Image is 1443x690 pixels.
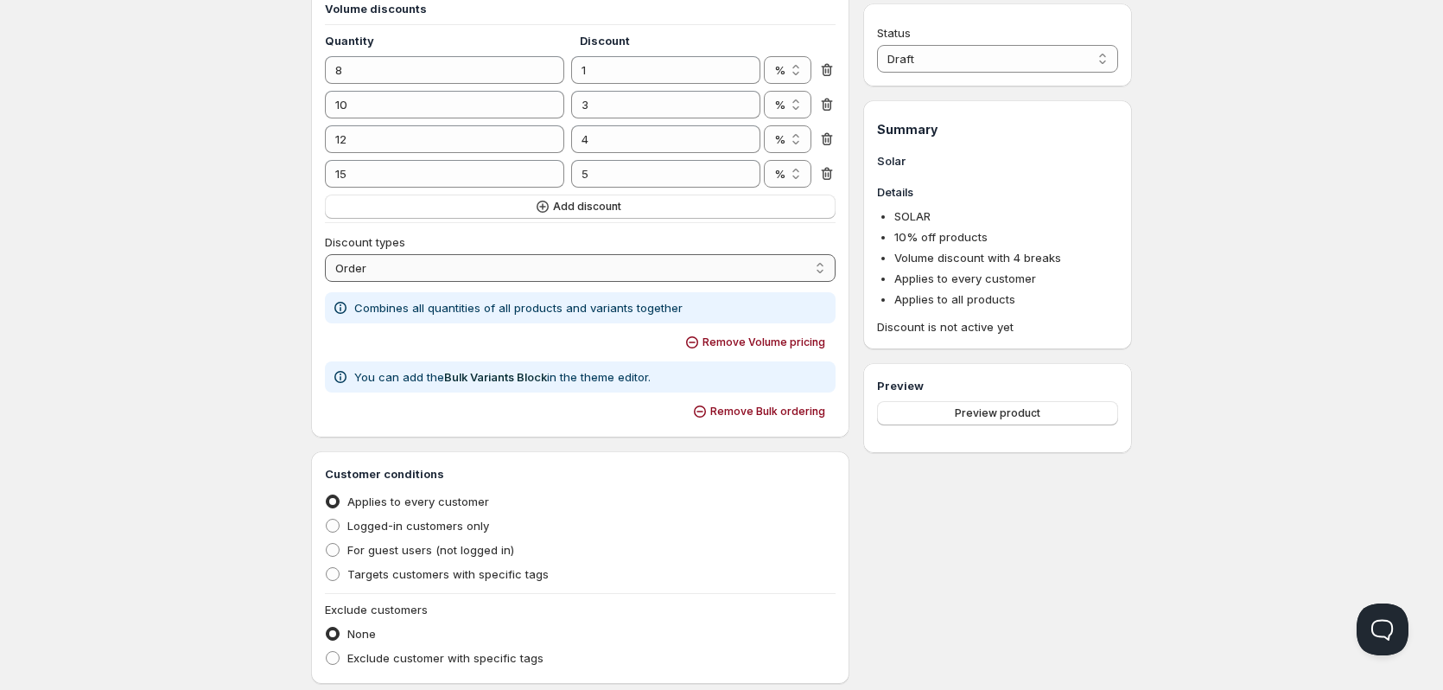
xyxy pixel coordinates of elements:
span: None [347,627,376,641]
span: Status [877,26,911,40]
button: Add discount [325,195,836,219]
iframe: Help Scout Beacon - Open [1357,604,1408,655]
span: Applies to all products [894,292,1015,306]
span: For guest users (not logged in) [347,543,514,557]
button: Preview product [877,401,1118,425]
span: 10 % off products [894,230,988,244]
h3: Customer conditions [325,465,836,482]
h4: Quantity [325,32,580,49]
button: Remove Volume pricing [678,330,836,355]
span: Volume discount with 4 breaks [894,251,1061,265]
span: Add discount [553,200,621,214]
a: Bulk Variants Block [444,370,547,384]
span: Applies to every customer [347,495,489,508]
p: You can add the in the theme editor. [354,368,651,386]
span: Remove Volume pricing [702,335,825,349]
p: Combines all quantities of all products and variants together [354,299,683,316]
span: Exclude customer with specific tags [347,651,544,665]
span: Targets customers with specific tags [347,567,549,581]
button: Remove Bulk ordering [686,399,836,424]
h3: Solar [877,152,1118,169]
h1: Summary [877,121,1118,138]
h3: Details [877,183,1118,201]
span: Applies to every customer [894,272,1036,285]
span: Exclude customers [325,603,428,617]
h4: Discount [580,32,766,49]
span: SOLAR [894,209,931,223]
span: Logged-in customers only [347,519,489,533]
span: Discount is not active yet [877,318,1118,335]
span: Discount types [325,235,405,249]
span: Remove Bulk ordering [710,405,825,418]
h3: Preview [877,377,1118,394]
span: Preview product [955,406,1040,420]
